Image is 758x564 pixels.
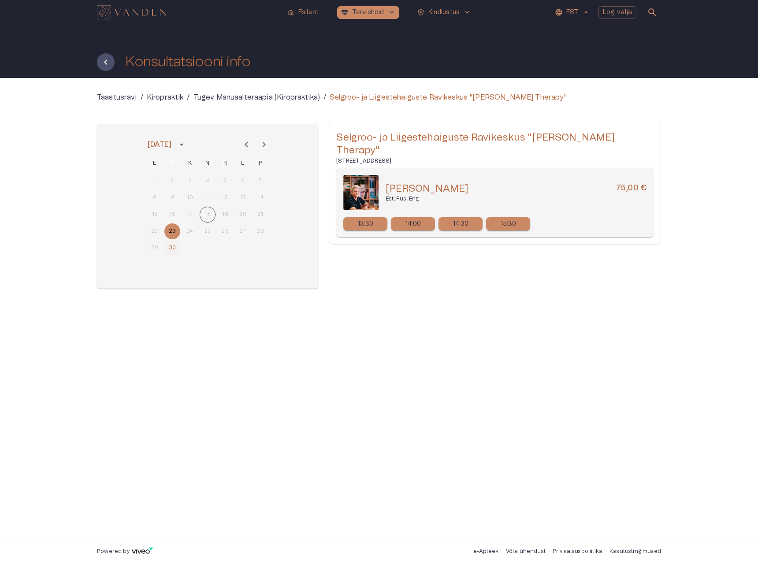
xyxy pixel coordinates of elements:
p: 14:00 [405,219,421,229]
a: e-Apteek [473,549,498,554]
p: / [141,92,143,103]
p: / [323,92,326,103]
div: 14:00 [391,217,435,230]
a: Select new timeslot for rescheduling [438,217,483,230]
a: Select new timeslot for rescheduling [343,217,387,230]
span: teisipäev [164,155,180,172]
a: Kiropraktik [147,92,184,103]
a: Privaatsuspoliitika [553,549,602,554]
span: neljapäev [200,155,216,172]
p: Tervishoid [352,8,384,17]
button: health_and_safetyKindlustuskeyboard_arrow_down [413,6,475,19]
a: Navigate to homepage [97,6,280,19]
button: 30 [164,240,180,256]
a: Tugev Manuaalteraapia (Kiropraktika) [193,92,320,103]
p: 14:30 [453,219,469,229]
button: Next month [255,136,273,153]
img: Vanden logo [97,5,166,19]
button: calendar view is open, switch to year view [174,137,189,152]
div: 14:30 [438,217,483,230]
div: 15:30 [486,217,530,230]
a: Select new timeslot for rescheduling [486,217,530,230]
h6: 75,00 € [616,182,647,195]
p: 15:30 [501,219,516,229]
p: Logi välja [603,8,632,17]
p: Selgroo- ja Liigestehaiguste Ravikeskus "[PERSON_NAME] Therapy" [330,92,567,103]
button: Tagasi [97,53,115,71]
button: 23 [164,223,180,239]
button: Logi välja [598,6,637,19]
p: Est, Rus, Eng [386,195,647,203]
span: keyboard_arrow_down [388,8,396,16]
span: pühapäev [253,155,268,172]
span: laupäev [235,155,251,172]
p: Võta ühendust [506,548,546,555]
h5: Selgroo- ja Liigestehaiguste Ravikeskus "[PERSON_NAME] Therapy" [336,131,654,157]
span: reede [217,155,233,172]
p: / [187,92,189,103]
p: EST [566,8,578,17]
button: EST [554,6,591,19]
p: Kindlustus [428,8,460,17]
p: Powered by [97,548,130,555]
span: search [647,7,658,18]
button: homeEsileht [283,6,323,19]
a: Kasutustingimused [609,549,661,554]
div: 13:30 [343,217,387,230]
p: Esileht [298,8,319,17]
span: esmaspäev [147,155,163,172]
h1: Konsultatsiooni info [125,54,250,70]
img: 80.png [343,175,379,210]
span: health_and_safety [417,8,425,16]
span: home [287,8,295,16]
div: [DATE] [148,139,171,150]
span: keyboard_arrow_down [463,8,471,16]
p: 13:30 [358,219,374,229]
h5: [PERSON_NAME] [386,182,468,195]
span: kolmapäev [182,155,198,172]
a: Taastusravi [97,92,137,103]
button: ecg_heartTervishoidkeyboard_arrow_down [337,6,399,19]
h6: [STREET_ADDRESS] [336,157,654,165]
a: Select new timeslot for rescheduling [391,217,435,230]
span: ecg_heart [341,8,349,16]
button: open search modal [643,4,661,21]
